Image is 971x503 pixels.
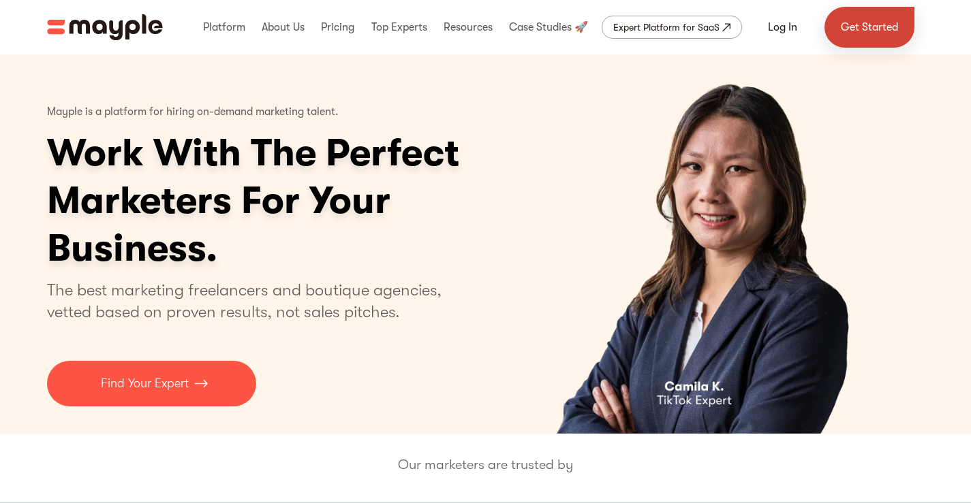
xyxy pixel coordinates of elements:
a: home [47,14,163,40]
p: The best marketing freelancers and boutique agencies, vetted based on proven results, not sales p... [47,279,458,323]
div: About Us [258,5,308,49]
a: Get Started [824,7,914,48]
div: Resources [440,5,496,49]
p: Mayple is a platform for hiring on-demand marketing talent. [47,95,339,129]
img: Mayple logo [47,14,163,40]
p: Find Your Expert [101,374,189,393]
div: Platform [200,5,249,49]
div: 2 of 4 [499,54,925,434]
a: Find Your Expert [47,361,256,406]
a: Expert Platform for SaaS [602,16,742,39]
h1: Work With The Perfect Marketers For Your Business. [47,129,565,272]
div: Expert Platform for SaaS [613,19,720,35]
a: Log In [752,11,814,44]
div: Pricing [318,5,358,49]
div: carousel [499,54,925,434]
div: Top Experts [368,5,431,49]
